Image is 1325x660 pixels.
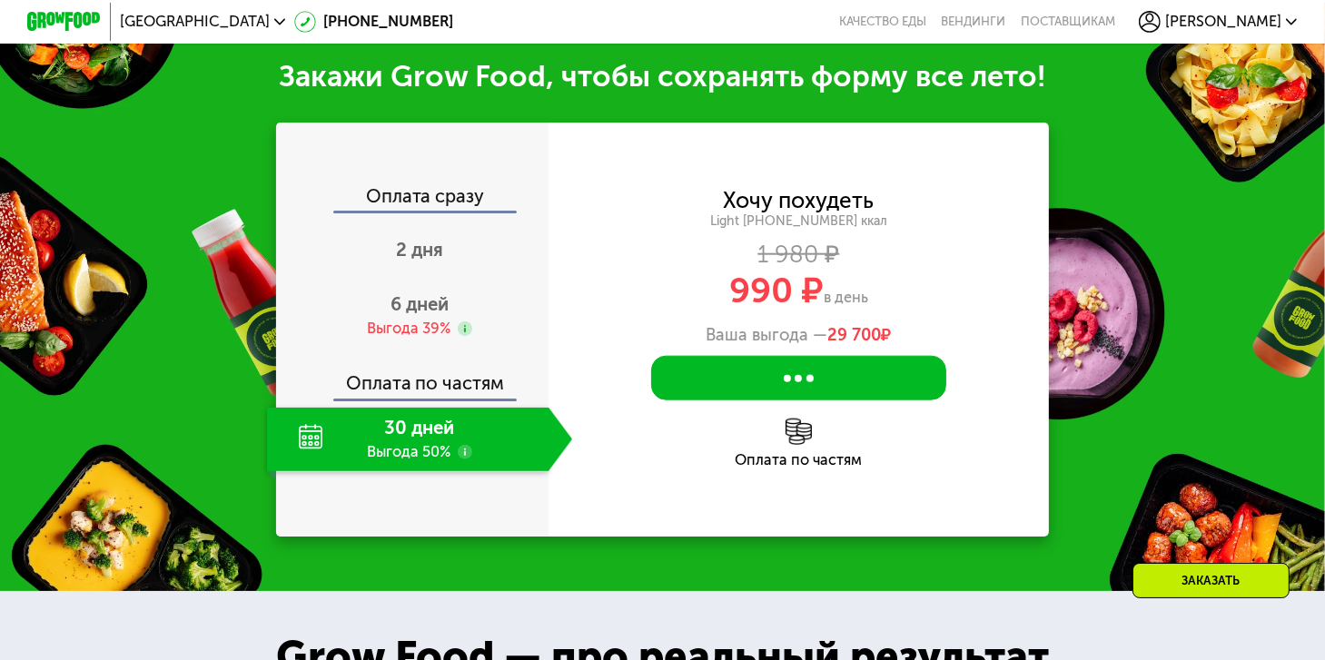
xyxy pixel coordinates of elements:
[1165,15,1281,29] span: [PERSON_NAME]
[396,239,443,261] span: 2 дня
[278,356,549,399] div: Оплата по частям
[549,213,1049,230] div: Light [PHONE_NUMBER] ккал
[120,15,270,29] span: [GEOGRAPHIC_DATA]
[1132,563,1290,598] div: Заказать
[549,325,1049,345] div: Ваша выгода —
[827,325,881,345] span: 29 700
[827,325,891,345] span: ₽
[294,11,453,33] a: [PHONE_NUMBER]
[1021,15,1115,29] div: поставщикам
[786,419,811,444] img: l6xcnZfty9opOoJh.png
[549,244,1049,264] div: 1 980 ₽
[549,453,1049,468] div: Оплата по частям
[391,293,449,315] span: 6 дней
[367,319,450,339] div: Выгода 39%
[729,270,824,311] span: 990 ₽
[278,187,549,211] div: Оплата сразу
[941,15,1005,29] a: Вендинги
[824,289,868,306] span: в день
[839,15,926,29] a: Качество еды
[723,191,874,211] div: Хочу похудеть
